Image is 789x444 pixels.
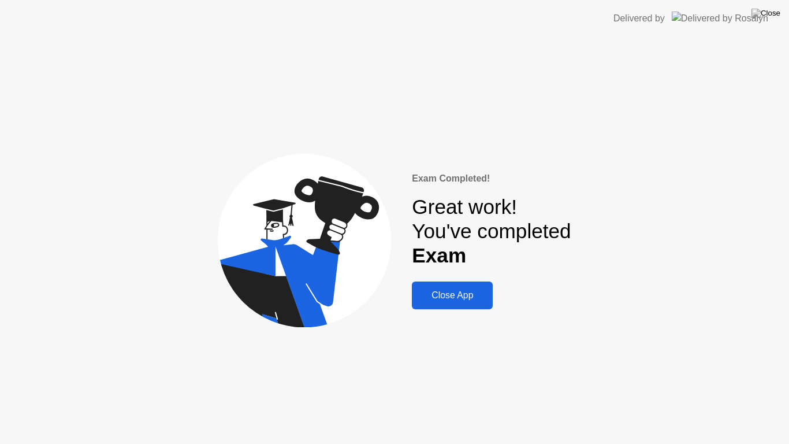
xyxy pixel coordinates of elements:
img: Close [751,9,780,18]
div: Exam Completed! [412,172,571,186]
b: Exam [412,244,466,267]
div: Great work! You've completed [412,195,571,268]
img: Delivered by Rosalyn [672,12,768,25]
div: Close App [415,290,489,301]
div: Delivered by [613,12,665,25]
button: Close App [412,282,493,309]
